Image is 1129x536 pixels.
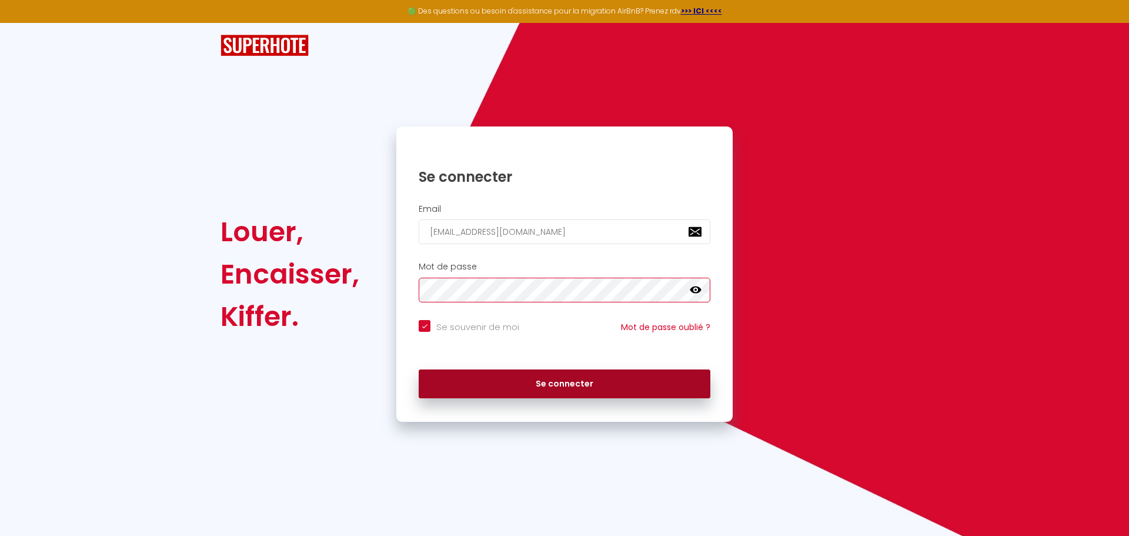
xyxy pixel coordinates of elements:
[419,219,710,244] input: Ton Email
[221,253,359,295] div: Encaisser,
[221,35,309,56] img: SuperHote logo
[621,321,710,333] a: Mot de passe oublié ?
[419,168,710,186] h1: Se connecter
[221,295,359,338] div: Kiffer.
[419,369,710,399] button: Se connecter
[221,211,359,253] div: Louer,
[419,204,710,214] h2: Email
[681,6,722,16] a: >>> ICI <<<<
[419,262,710,272] h2: Mot de passe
